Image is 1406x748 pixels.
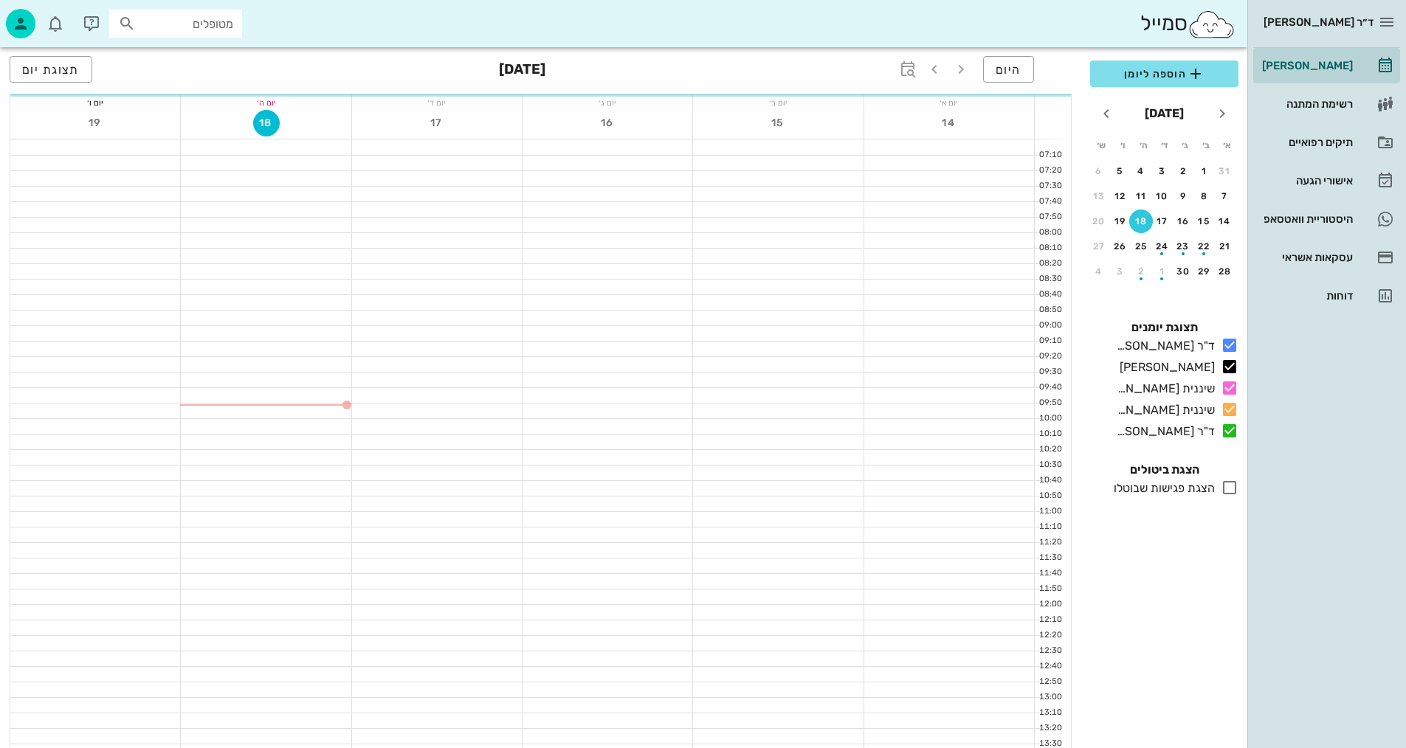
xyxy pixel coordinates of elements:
[1213,235,1237,258] button: 21
[594,117,621,129] span: 16
[594,110,621,136] button: 16
[1193,209,1216,233] button: 15
[1035,536,1065,549] div: 11:20
[1259,60,1353,72] div: [PERSON_NAME]
[1213,166,1237,176] div: 31
[864,95,1034,110] div: יום א׳
[499,56,545,86] h3: [DATE]
[1253,163,1400,198] a: אישורי הגעה
[1090,461,1238,479] h4: הצגת ביטולים
[1035,676,1065,688] div: 12:50
[1035,366,1065,378] div: 09:30
[1035,428,1065,440] div: 10:10
[1112,133,1131,158] th: ו׳
[1171,209,1195,233] button: 16
[1111,337,1215,355] div: ד"ר [PERSON_NAME]
[1213,266,1237,277] div: 28
[254,117,279,129] span: 18
[1171,241,1195,252] div: 23
[1213,260,1237,283] button: 28
[1151,260,1174,283] button: 1
[1087,216,1111,226] div: 20
[1035,645,1065,657] div: 12:30
[1213,184,1237,208] button: 7
[1109,166,1132,176] div: 5
[996,63,1021,77] span: היום
[1213,241,1237,252] div: 21
[1151,184,1174,208] button: 10
[44,12,52,21] span: תג
[1253,125,1400,160] a: תיקים רפואיים
[1111,401,1215,419] div: שיננית [PERSON_NAME]
[22,63,80,77] span: תצוגת יום
[1151,209,1174,233] button: 17
[1193,166,1216,176] div: 1
[424,110,450,136] button: 17
[1087,235,1111,258] button: 27
[1108,479,1215,497] div: הצגת פגישות שבוטלו
[10,95,180,110] div: יום ו׳
[1035,629,1065,642] div: 12:20
[1035,242,1065,254] div: 08:10
[1253,48,1400,83] a: [PERSON_NAME]
[1213,209,1237,233] button: 14
[1151,166,1174,176] div: 3
[1259,213,1353,225] div: היסטוריית וואטסאפ
[1151,241,1174,252] div: 24
[1035,412,1065,425] div: 10:00
[1035,505,1065,518] div: 11:00
[936,117,962,129] span: 14
[1193,191,1216,201] div: 8
[1151,266,1174,277] div: 1
[1196,133,1216,158] th: ב׳
[1111,423,1215,440] div: ד"ר [PERSON_NAME]
[1171,266,1195,277] div: 30
[1109,184,1132,208] button: 12
[1264,15,1374,29] span: ד״ר [PERSON_NAME]
[1035,288,1065,301] div: 08:40
[1151,235,1174,258] button: 24
[1087,209,1111,233] button: 20
[1109,260,1132,283] button: 3
[1134,133,1153,158] th: ה׳
[1193,260,1216,283] button: 29
[1129,209,1153,233] button: 18
[1111,380,1215,398] div: שיננית [PERSON_NAME]
[1087,266,1111,277] div: 4
[1151,191,1174,201] div: 10
[765,110,792,136] button: 15
[1109,266,1132,277] div: 3
[1035,552,1065,564] div: 11:30
[1035,567,1065,580] div: 11:40
[983,56,1034,83] button: היום
[1171,184,1195,208] button: 9
[1109,159,1132,183] button: 5
[1087,241,1111,252] div: 27
[1090,319,1238,336] h4: תצוגת יומנים
[1035,335,1065,347] div: 09:10
[765,117,792,129] span: 15
[1090,60,1238,87] button: הוספה ליומן
[936,110,962,136] button: 14
[1171,191,1195,201] div: 9
[1035,165,1065,177] div: 07:20
[1259,136,1353,148] div: תיקים רפואיים
[1093,100,1120,127] button: חודש הבא
[1129,260,1153,283] button: 2
[1109,241,1132,252] div: 26
[1129,241,1153,252] div: 25
[253,110,280,136] button: 18
[693,95,863,110] div: יום ב׳
[1193,235,1216,258] button: 22
[1035,707,1065,719] div: 13:10
[82,117,108,129] span: 19
[1102,65,1227,83] span: הוספה ליומן
[1193,266,1216,277] div: 29
[1035,521,1065,533] div: 11:10
[1171,260,1195,283] button: 30
[10,56,92,83] button: תצוגת יום
[1193,241,1216,252] div: 22
[1035,350,1065,363] div: 09:20
[1176,133,1195,158] th: ג׳
[1035,180,1065,193] div: 07:30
